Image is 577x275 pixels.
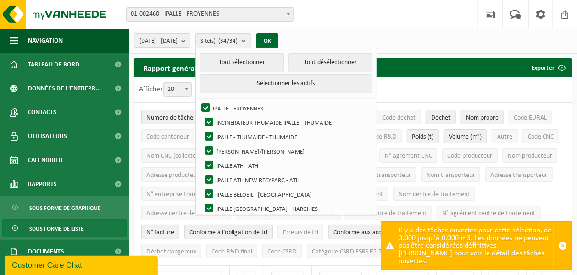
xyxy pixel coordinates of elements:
span: Contacts [28,100,56,124]
span: Catégorie CSRD ESRS E5-5 [312,248,382,255]
span: [DATE] - [DATE] [139,34,178,48]
span: Autre [497,133,512,141]
button: Conforme aux accords : Activate to sort [328,225,398,239]
button: Site(s)(34/34) [195,33,251,48]
button: Nom centre de traitementNom centre de traitement: Activate to sort [393,187,475,201]
label: INCINERATEUR THUMAIDE IPALLE - THUMAIDE [203,115,372,130]
button: OK [256,33,278,49]
button: N° agrément CNCN° agrément CNC: Activate to sort [379,148,437,163]
button: Adresse centre de traitementAdresse centre de traitement: Activate to sort [141,206,231,220]
label: IPALLE ATH NEW RECYPARC - ATH [203,173,372,187]
span: Nom CNC (collecteur/négociant/courtier) [146,153,257,160]
button: Déchet dangereux : Activate to sort [141,244,201,258]
span: Rapports [28,172,57,196]
button: Code CNCCode CNC: Activate to sort [522,129,559,143]
span: Données de l'entrepr... [28,77,101,100]
button: Numéro de tâcheNuméro de tâche: Activate to remove sorting [141,110,199,124]
span: Sous forme de graphique [29,199,100,217]
label: IPALLE - THUMAIDE - THUMAIDE [203,130,372,144]
button: Code EURALCode EURAL: Activate to sort [509,110,552,124]
button: Catégorie CSRD ESRS E5-5Catégorie CSRD ESRS E5-5: Activate to sort [307,244,387,258]
button: Tout désélectionner [288,53,372,72]
button: Erreurs de triErreurs de tri: Activate to sort [277,225,323,239]
span: N° agrément centre de traitement [442,210,535,217]
span: N° agrément CNC [385,153,432,160]
button: Code R&DCode R&amp;D: Activate to sort [364,129,402,143]
span: Nom producteur [508,153,552,160]
span: Code transporteur [362,172,411,179]
a: Sous forme de liste [2,219,127,237]
button: Code producteurCode producteur: Activate to sort [442,148,498,163]
span: Code R&D [369,133,397,141]
span: N° facture [146,229,174,236]
button: Nom propreNom propre: Activate to sort [461,110,504,124]
span: Nom transporteur [426,172,475,179]
span: Déchet [431,114,451,121]
label: IPALLE ATH - ATH [203,158,372,173]
span: Code producteur [447,153,492,160]
span: Conforme aux accords [333,229,393,236]
button: Volume (m³)Volume (m³): Activate to sort [444,129,487,143]
button: [DATE] - [DATE] [134,33,190,48]
span: N° site centre de traitement [351,210,427,217]
span: N° entreprise transporteur [146,191,218,198]
span: Erreurs de tri [283,229,318,236]
a: Sous forme de graphique [2,198,127,217]
button: AutreAutre: Activate to sort [492,129,518,143]
span: Adresse producteur [146,172,199,179]
span: Adresse transporteur [490,172,547,179]
span: Code EURAL [514,114,547,121]
label: IPALLE BELOEIL - [GEOGRAPHIC_DATA] [203,187,372,201]
span: 01-002460 - IPALLE - FROYENNES [127,8,293,21]
span: 10 [164,83,191,96]
button: Poids (t)Poids (t): Activate to sort [407,129,439,143]
button: N° site centre de traitementN° site centre de traitement: Activate to sort [345,206,432,220]
span: Code CSRD [267,248,297,255]
button: Nom producteurNom producteur: Activate to sort [502,148,557,163]
span: 01-002460 - IPALLE - FROYENNES [126,7,294,22]
button: Code conteneurCode conteneur: Activate to sort [141,129,194,143]
span: Utilisateurs [28,124,67,148]
span: Site(s) [200,34,238,48]
span: Tableau de bord [28,53,79,77]
span: Volume (m³) [449,133,482,141]
span: Poids (t) [412,133,433,141]
label: Afficher éléments [139,86,225,93]
button: Adresse transporteurAdresse transporteur: Activate to sort [485,167,553,182]
button: N° agrément centre de traitementN° agrément centre de traitement: Activate to sort [437,206,541,220]
h2: Rapport général [134,58,206,77]
button: Code déchetCode déchet: Activate to sort [377,110,421,124]
button: Nom transporteurNom transporteur: Activate to sort [421,167,480,182]
span: Sous forme de liste [29,220,84,238]
button: Sélectionner les actifs [200,74,373,93]
label: [PERSON_NAME]/[PERSON_NAME] [203,144,372,158]
span: Déchet dangereux [146,248,196,255]
span: Documents [28,240,64,264]
button: Exporter [524,58,571,77]
span: Nom centre de traitement [399,191,470,198]
span: Code CNC [528,133,554,141]
button: N° entreprise transporteurN° entreprise transporteur: Activate to sort [141,187,223,201]
label: IPALLE - FROYENNES [200,101,372,115]
button: Code R&D finalCode R&amp;D final: Activate to sort [206,244,257,258]
span: Code déchet [382,114,416,121]
button: Nom CNC (collecteur/négociant/courtier)Nom CNC (collecteur/négociant/courtier): Activate to sort [141,148,262,163]
button: Conforme à l’obligation de tri : Activate to sort [184,225,273,239]
span: Numéro de tâche [146,114,193,121]
button: Adresse producteurAdresse producteur: Activate to sort [141,167,204,182]
button: Code CSRDCode CSRD: Activate to sort [262,244,302,258]
span: Calendrier [28,148,63,172]
span: Nom propre [466,114,499,121]
span: Navigation [28,29,63,53]
button: DéchetDéchet: Activate to sort [426,110,456,124]
span: Code R&D final [211,248,252,255]
span: 10 [163,82,192,97]
button: N° factureN° facture: Activate to sort [141,225,179,239]
button: Tout sélectionner [200,53,284,72]
span: Code conteneur [146,133,189,141]
span: Adresse centre de traitement [146,210,226,217]
count: (34/34) [218,38,238,44]
iframe: chat widget [5,254,160,275]
span: Conforme à l’obligation de tri [189,229,267,236]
